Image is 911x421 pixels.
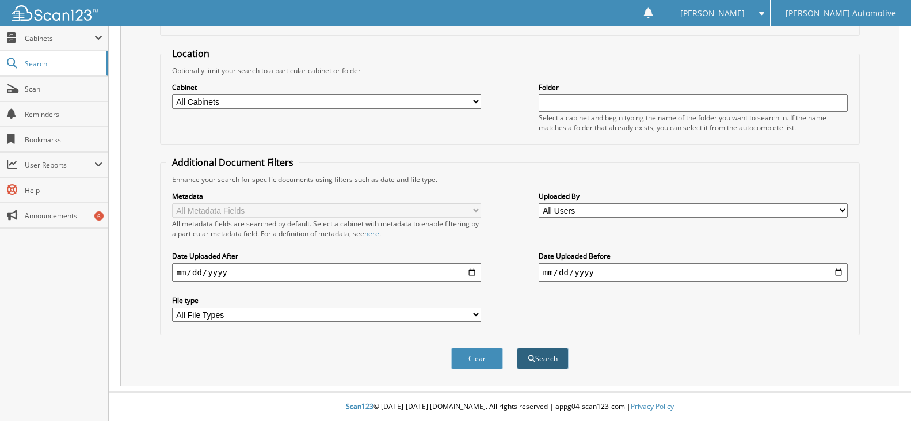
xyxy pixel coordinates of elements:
div: 6 [94,211,104,221]
input: end [539,263,848,282]
label: Date Uploaded After [172,251,482,261]
legend: Additional Document Filters [166,156,299,169]
label: Cabinet [172,82,482,92]
button: Search [517,348,569,369]
label: File type [172,295,482,305]
iframe: Chat Widget [853,366,911,421]
label: Uploaded By [539,191,848,201]
span: User Reports [25,160,94,170]
span: Reminders [25,109,102,119]
img: scan123-logo-white.svg [12,5,98,21]
div: Optionally limit your search to a particular cabinet or folder [166,66,854,75]
span: Scan [25,84,102,94]
div: Enhance your search for specific documents using filters such as date and file type. [166,175,854,184]
a: here [364,229,379,238]
span: Announcements [25,211,102,221]
div: All metadata fields are searched by default. Select a cabinet with metadata to enable filtering b... [172,219,482,238]
label: Folder [539,82,848,92]
div: Select a cabinet and begin typing the name of the folder you want to search in. If the name match... [539,113,848,132]
div: © [DATE]-[DATE] [DOMAIN_NAME]. All rights reserved | appg04-scan123-com | [109,393,911,421]
span: [PERSON_NAME] Automotive [786,10,896,17]
span: [PERSON_NAME] [680,10,745,17]
span: Search [25,59,101,69]
span: Cabinets [25,33,94,43]
span: Help [25,185,102,195]
label: Date Uploaded Before [539,251,848,261]
a: Privacy Policy [631,401,674,411]
label: Metadata [172,191,482,201]
input: start [172,263,482,282]
span: Scan123 [346,401,373,411]
legend: Location [166,47,215,60]
button: Clear [451,348,503,369]
span: Bookmarks [25,135,102,145]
